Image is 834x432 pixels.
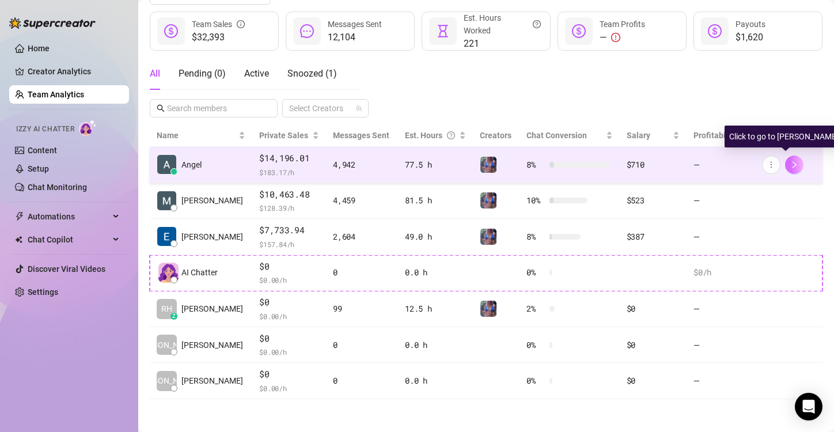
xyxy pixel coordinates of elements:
[405,374,466,387] div: 0.0 h
[790,161,798,169] span: right
[259,202,319,214] span: $ 128.39 /h
[328,20,382,29] span: Messages Sent
[687,183,755,219] td: —
[244,68,269,79] span: Active
[533,12,541,37] span: question-circle
[627,158,680,171] div: $710
[627,194,680,207] div: $523
[157,227,176,246] img: Eunice
[157,104,165,112] span: search
[181,302,243,315] span: [PERSON_NAME]
[28,62,120,81] a: Creator Analytics
[333,194,391,207] div: 4,459
[464,37,541,51] span: 221
[181,266,218,279] span: AI Chatter
[16,124,74,135] span: Izzy AI Chatter
[693,131,737,140] span: Profitability
[259,166,319,178] span: $ 183.17 /h
[526,266,545,279] span: 0 %
[28,207,109,226] span: Automations
[526,194,545,207] span: 10 %
[355,105,362,112] span: team
[15,236,22,244] img: Chat Copilot
[9,17,96,29] img: logo-BBDzfeDw.svg
[600,31,645,44] div: —
[300,24,314,38] span: message
[333,339,391,351] div: 0
[526,339,545,351] span: 0 %
[526,374,545,387] span: 0 %
[136,339,198,351] span: [PERSON_NAME]
[526,230,545,243] span: 8 %
[687,291,755,327] td: —
[157,155,176,174] img: Angel
[627,302,680,315] div: $0
[687,147,755,183] td: —
[181,158,202,171] span: Angel
[600,20,645,29] span: Team Profits
[627,131,650,140] span: Salary
[181,194,243,207] span: [PERSON_NAME]
[405,266,466,279] div: 0.0 h
[259,295,319,309] span: $0
[480,192,496,209] img: Jaylie
[627,374,680,387] div: $0
[170,313,177,320] div: z
[28,287,58,297] a: Settings
[28,264,105,274] a: Discover Viral Videos
[405,302,466,315] div: 12.5 h
[259,131,308,140] span: Private Sales
[611,33,620,42] span: exclamation-circle
[192,31,245,44] span: $32,393
[287,68,337,79] span: Snoozed ( 1 )
[181,374,243,387] span: [PERSON_NAME]
[150,67,160,81] div: All
[687,363,755,399] td: —
[259,332,319,346] span: $0
[28,230,109,249] span: Chat Copilot
[693,266,748,279] div: $0 /h
[480,229,496,245] img: Jaylie
[405,158,466,171] div: 77.5 h
[15,212,24,221] span: thunderbolt
[405,194,466,207] div: 81.5 h
[28,183,87,192] a: Chat Monitoring
[158,263,179,283] img: izzy-ai-chatter-avatar-DDCN_rTZ.svg
[627,230,680,243] div: $387
[259,151,319,165] span: $14,196.01
[480,157,496,173] img: Jaylie
[28,44,50,53] a: Home
[161,302,172,315] span: RH
[405,129,457,142] div: Est. Hours
[333,374,391,387] div: 0
[259,238,319,250] span: $ 157.84 /h
[167,102,261,115] input: Search members
[28,164,49,173] a: Setup
[259,223,319,237] span: $7,733.94
[795,393,822,420] div: Open Intercom Messenger
[150,124,252,147] th: Name
[480,301,496,317] img: Jaylie
[136,374,198,387] span: [PERSON_NAME]
[259,274,319,286] span: $ 0.00 /h
[157,191,176,210] img: Matt
[259,188,319,202] span: $10,463.48
[333,230,391,243] div: 2,604
[259,260,319,274] span: $0
[687,327,755,363] td: —
[181,339,243,351] span: [PERSON_NAME]
[736,31,765,44] span: $1,620
[259,310,319,322] span: $ 0.00 /h
[28,146,57,155] a: Content
[767,161,775,169] span: more
[192,18,245,31] div: Team Sales
[405,230,466,243] div: 49.0 h
[333,266,391,279] div: 0
[259,346,319,358] span: $ 0.00 /h
[572,24,586,38] span: dollar-circle
[436,24,450,38] span: hourglass
[333,302,391,315] div: 99
[627,339,680,351] div: $0
[333,131,389,140] span: Messages Sent
[181,230,243,243] span: [PERSON_NAME]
